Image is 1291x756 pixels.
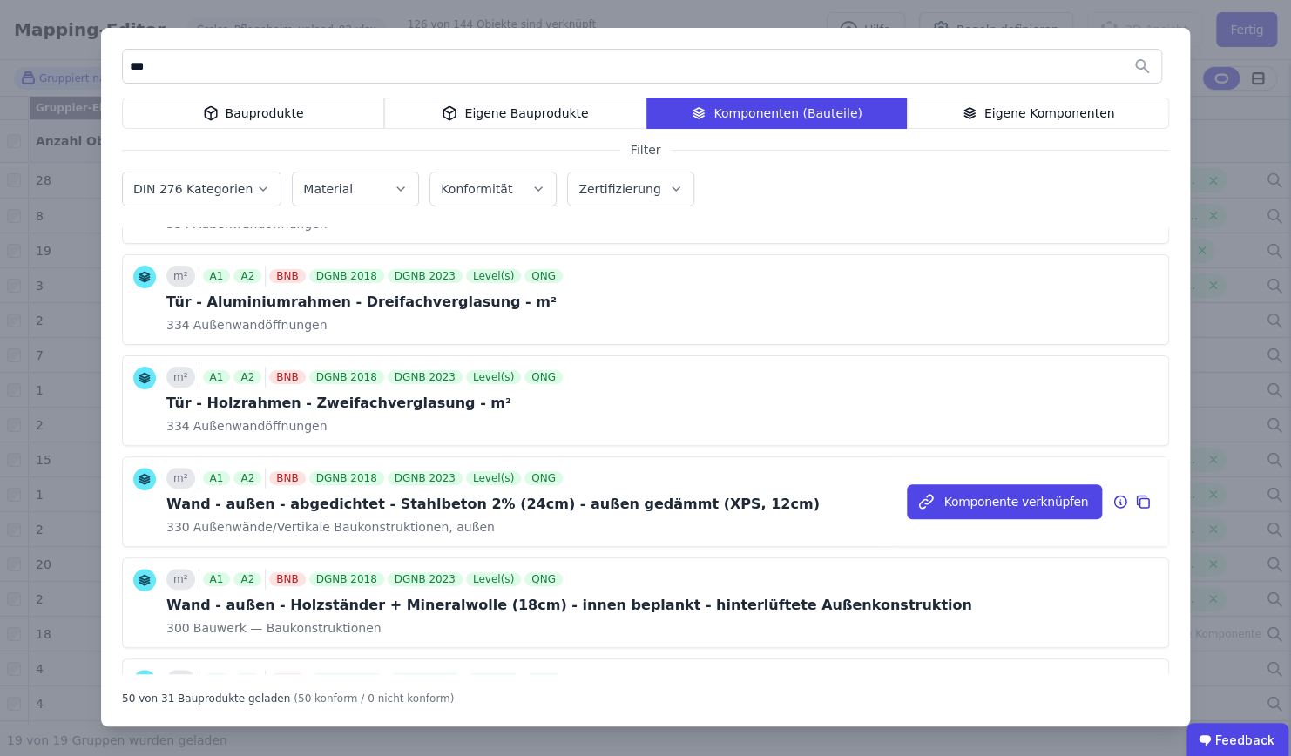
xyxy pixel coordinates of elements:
div: QNG [524,673,563,687]
div: DGNB 2018 [309,471,384,485]
div: DGNB 2023 [388,370,463,384]
div: DGNB 2023 [388,269,463,283]
button: DIN 276 Kategorien [123,172,281,206]
div: DGNB 2023 [388,471,463,485]
span: 334 [166,316,190,334]
div: A2 [233,471,261,485]
div: Level(s) [466,572,521,586]
div: 50 von 31 Bauprodukte geladen [122,685,290,705]
span: Filter [620,141,672,159]
span: 330 [166,518,190,536]
div: Wand - außen - Holzständer + Mineralwolle (18cm) - innen beplankt - hinterlüftete Außenkonstruktion [166,595,972,616]
span: Außenwandöffnungen [190,316,328,334]
div: m² [166,569,195,590]
div: QNG [524,471,563,485]
span: 300 [166,619,190,637]
span: 334 [166,417,190,435]
button: Material [293,172,418,206]
div: Komponenten (Bauteile) [646,98,907,129]
div: DGNB 2018 [309,572,384,586]
div: Level(s) [466,269,521,283]
div: QNG [524,572,563,586]
div: m² [166,670,195,691]
div: A2 [233,673,261,687]
div: Eigene Bauprodukte [384,98,646,129]
div: m² [166,266,195,287]
label: Konformität [441,182,516,196]
div: QNG [524,269,563,283]
div: Wand - außen - abgedichtet - Stahlbeton 2% (24cm) - außen gedämmt (XPS, 12cm) [166,494,820,515]
div: A1 [203,370,231,384]
div: A1 [203,269,231,283]
div: Tür - Holzrahmen - Zweifachverglasung - m² [166,393,566,414]
label: Material [303,182,356,196]
div: BNB [269,673,305,687]
div: A1 [203,572,231,586]
label: Zertifizierung [578,182,664,196]
div: A2 [233,572,261,586]
div: A1 [203,673,231,687]
div: BNB [269,370,305,384]
div: A2 [233,370,261,384]
div: Level(s) [466,471,521,485]
div: BNB [269,471,305,485]
span: Außenwände/Vertikale Baukonstruktionen, außen [190,518,495,536]
div: DGNB 2018 [309,269,384,283]
button: Zertifizierung [568,172,693,206]
div: DGNB 2023 [388,673,463,687]
div: m² [166,468,195,489]
span: Außenwandöffnungen [190,417,328,435]
button: Konformität [430,172,556,206]
button: Komponente verknüpfen [907,484,1102,519]
div: Level(s) [466,673,521,687]
div: DGNB 2018 [309,370,384,384]
div: BNB [269,572,305,586]
div: m² [166,367,195,388]
div: A1 [203,471,231,485]
span: Bauwerk — Baukonstruktionen [190,619,382,637]
div: BNB [269,269,305,283]
label: DIN 276 Kategorien [133,182,256,196]
div: Bauprodukte [122,98,384,129]
div: DGNB 2018 [309,673,384,687]
div: Level(s) [466,370,521,384]
div: Eigene Komponenten [907,98,1169,129]
div: QNG [524,370,563,384]
div: A2 [233,269,261,283]
div: DGNB 2023 [388,572,463,586]
div: Tür - Aluminiumrahmen - Dreifachverglasung - m² [166,292,566,313]
div: (50 konform / 0 nicht konform) [294,685,454,705]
